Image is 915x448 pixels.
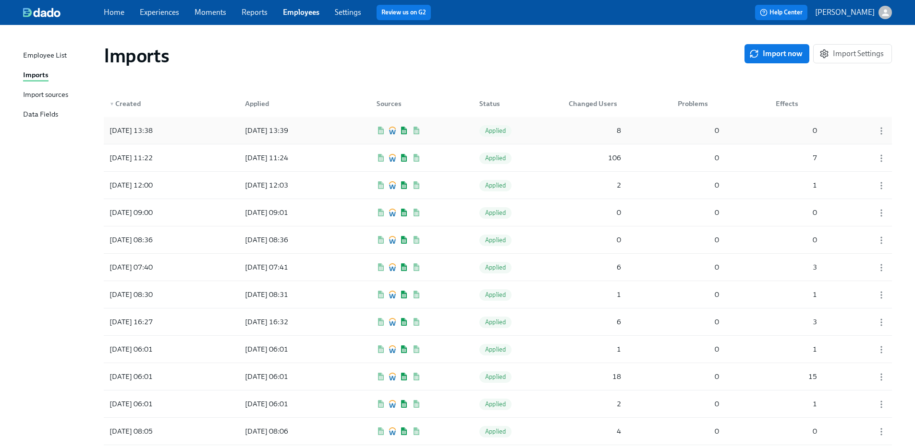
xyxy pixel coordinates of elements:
span: Applied [479,373,512,380]
div: 0 [674,425,723,437]
a: Employees [283,8,319,17]
div: [DATE] 12:00 [106,179,192,191]
button: [PERSON_NAME] [815,6,892,19]
div: 0 [674,261,723,273]
h1: Imports [104,44,169,67]
div: 6 [565,316,625,328]
div: [DATE] 11:22[DATE] 11:24Google Sheets (inactive)WorkdayGoogle SheetsGoogle Sheets (inactive)Appli... [104,144,892,171]
div: 1 [772,398,821,410]
div: [DATE] 08:30 [106,289,192,300]
img: Workday [389,400,396,408]
div: [DATE] 08:36[DATE] 08:36Google Sheets (inactive)WorkdayGoogle SheetsGoogle Sheets (inactive)Appli... [104,226,892,253]
div: 1 [772,179,821,191]
div: 1 [772,289,821,300]
div: ▼Created [106,94,192,113]
div: [DATE] 12:03 [241,179,324,191]
span: Applied [479,209,512,216]
span: Applied [479,154,512,162]
div: [DATE] 11:22 [106,152,192,164]
img: Google Sheets [400,427,408,435]
div: 7 [772,152,821,164]
img: Workday [389,127,396,134]
img: Workday [389,263,396,271]
img: Workday [389,154,396,162]
div: 3 [772,316,821,328]
a: Imports [23,70,96,82]
button: Help Center [755,5,807,20]
a: [DATE] 16:27[DATE] 16:32Google Sheets (inactive)WorkdayGoogle SheetsGoogle Sheets (inactive)Appli... [104,308,892,336]
div: 0 [674,289,723,300]
img: Google Sheets (inactive) [412,427,421,435]
div: [DATE] 06:01 [106,398,192,410]
div: 8 [565,125,625,136]
div: 1 [772,343,821,355]
div: Status [472,94,520,113]
div: 0 [674,234,723,246]
a: [DATE] 06:01[DATE] 06:01Google Sheets (inactive)WorkdayGoogle SheetsGoogle Sheets (inactive)Appli... [104,390,892,418]
div: 0 [674,179,723,191]
img: Google Sheets (inactive) [377,291,385,298]
button: Review us on G2 [377,5,431,20]
div: 106 [565,152,625,164]
img: Google Sheets [400,400,408,408]
a: Home [104,8,124,17]
img: Google Sheets [400,263,408,271]
img: Google Sheets (inactive) [412,318,421,326]
div: [DATE] 06:01 [106,343,192,355]
div: 1 [565,343,625,355]
span: Import now [751,49,803,59]
img: Google Sheets [400,318,408,326]
div: [DATE] 08:36 [241,234,324,246]
img: Google Sheets (inactive) [377,400,385,408]
img: Google Sheets (inactive) [412,236,421,244]
img: Google Sheets [400,209,408,216]
div: [DATE] 06:01[DATE] 06:01Google Sheets (inactive)WorkdayGoogle SheetsGoogle Sheets (inactive)Appli... [104,363,892,390]
div: 0 [674,125,723,136]
img: Workday [389,345,396,353]
img: Google Sheets [400,291,408,298]
img: Google Sheets (inactive) [412,181,421,189]
div: Employee List [23,50,67,62]
img: Google Sheets (inactive) [412,127,421,134]
div: 0 [674,152,723,164]
a: [DATE] 06:01[DATE] 06:01Google Sheets (inactive)WorkdayGoogle SheetsGoogle Sheets (inactive)Appli... [104,336,892,363]
div: [DATE] 13:38[DATE] 13:39Google Sheets (inactive)WorkdayGoogle SheetsGoogle Sheets (inactive)Appli... [104,117,892,144]
div: 18 [565,371,625,382]
div: Effects [772,98,821,109]
div: [DATE] 08:05 [106,425,192,437]
div: Changed Users [565,98,625,109]
div: 0 [772,125,821,136]
img: Google Sheets (inactive) [377,154,385,162]
img: Workday [389,373,396,380]
div: Sources [369,94,427,113]
span: Applied [479,182,512,189]
div: Applied [237,94,324,113]
a: [DATE] 08:30[DATE] 08:31Google Sheets (inactive)WorkdayGoogle SheetsGoogle Sheets (inactive)Appli... [104,281,892,308]
a: Import sources [23,89,96,101]
img: Google Sheets (inactive) [412,209,421,216]
div: 0 [674,371,723,382]
a: Employee List [23,50,96,62]
div: Problems [674,98,723,109]
img: Google Sheets (inactive) [412,400,421,408]
img: Google Sheets (inactive) [377,236,385,244]
img: Google Sheets (inactive) [412,291,421,298]
span: Help Center [760,8,803,17]
div: 0 [674,398,723,410]
div: [DATE] 06:01 [241,398,324,410]
img: Google Sheets [400,345,408,353]
div: [DATE] 08:06 [241,425,324,437]
a: Moments [195,8,226,17]
p: [PERSON_NAME] [815,7,875,18]
button: Import now [744,44,809,63]
img: Workday [389,236,396,244]
div: [DATE] 08:36 [106,234,192,246]
div: 2 [565,398,625,410]
div: [DATE] 09:00[DATE] 09:01Google Sheets (inactive)WorkdayGoogle SheetsGoogle Sheets (inactive)Appli... [104,199,892,226]
img: Google Sheets (inactive) [377,345,385,353]
img: Workday [389,291,396,298]
div: [DATE] 08:30[DATE] 08:31Google Sheets (inactive)WorkdayGoogle SheetsGoogle Sheets (inactive)Appli... [104,281,892,308]
div: [DATE] 11:24 [241,152,324,164]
